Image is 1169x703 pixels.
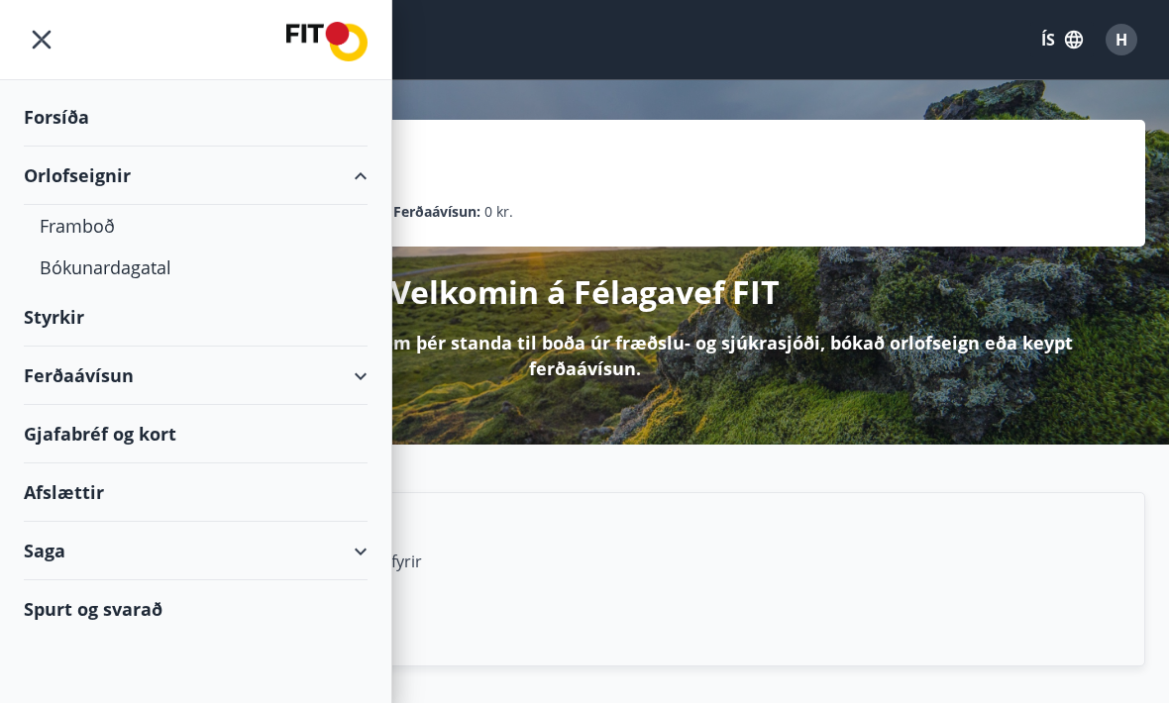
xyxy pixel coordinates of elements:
[1030,22,1094,57] button: ÍS
[24,405,368,463] div: Gjafabréf og kort
[24,347,368,405] div: Ferðaávísun
[393,201,480,223] p: Ferðaávísun :
[286,22,368,61] img: union_logo
[24,22,59,57] button: menu
[484,201,513,223] span: 0 kr.
[1116,29,1127,50] span: H
[24,522,368,580] div: Saga
[55,330,1114,381] p: Hér getur þú sótt um þá styrki sem þér standa til boða úr fræðslu- og sjúkrasjóði, bókað orlofsei...
[24,580,368,638] div: Spurt og svarað
[1098,16,1145,63] button: H
[24,288,368,347] div: Styrkir
[40,205,352,247] div: Framboð
[24,88,368,147] div: Forsíða
[390,270,780,314] p: Velkomin á Félagavef FIT
[40,247,352,288] div: Bókunardagatal
[24,147,368,205] div: Orlofseignir
[24,463,368,522] div: Afslættir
